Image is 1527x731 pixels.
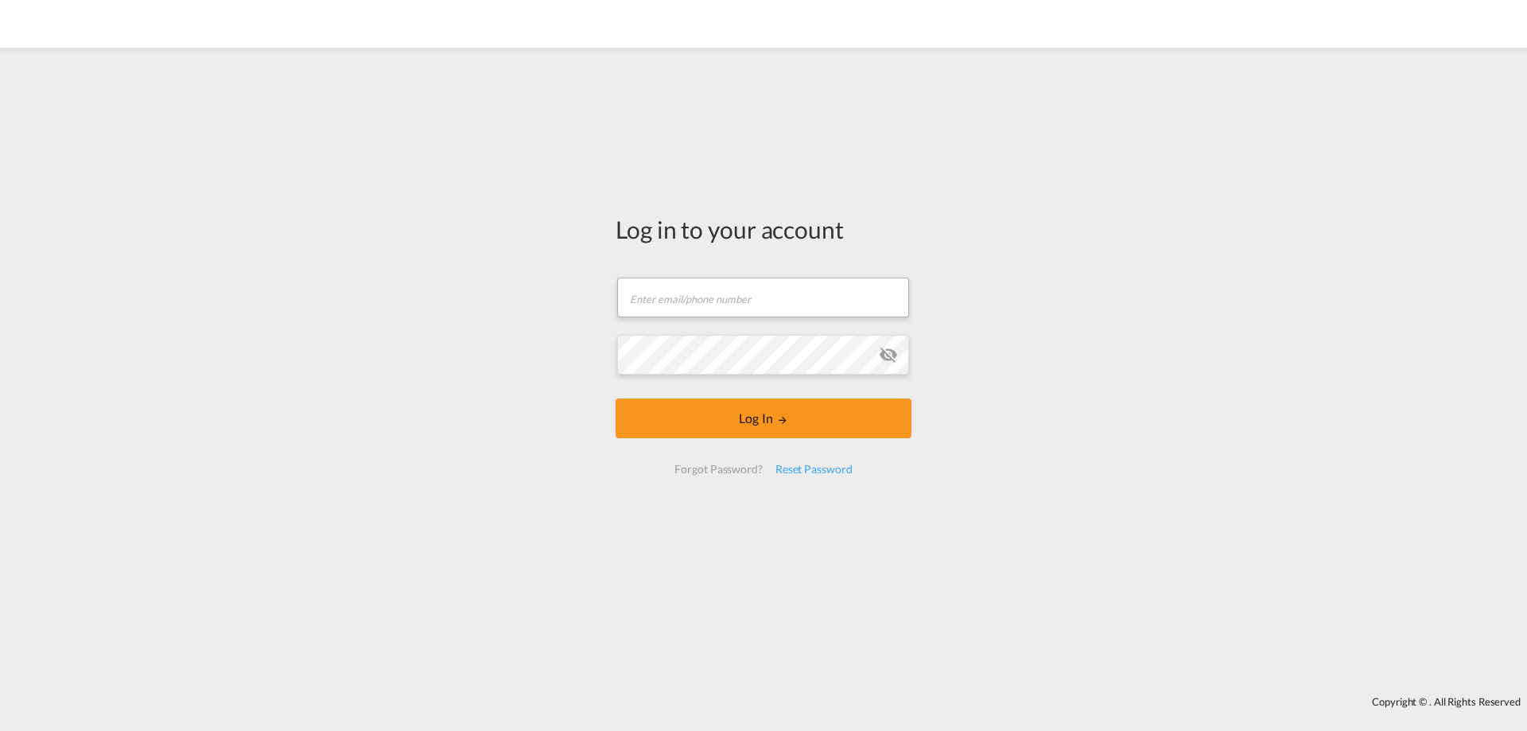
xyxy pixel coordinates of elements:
button: LOGIN [616,399,911,438]
md-icon: icon-eye-off [879,345,898,364]
div: Forgot Password? [668,455,768,484]
input: Enter email/phone number [617,278,909,317]
div: Reset Password [769,455,859,484]
div: Log in to your account [616,212,911,246]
